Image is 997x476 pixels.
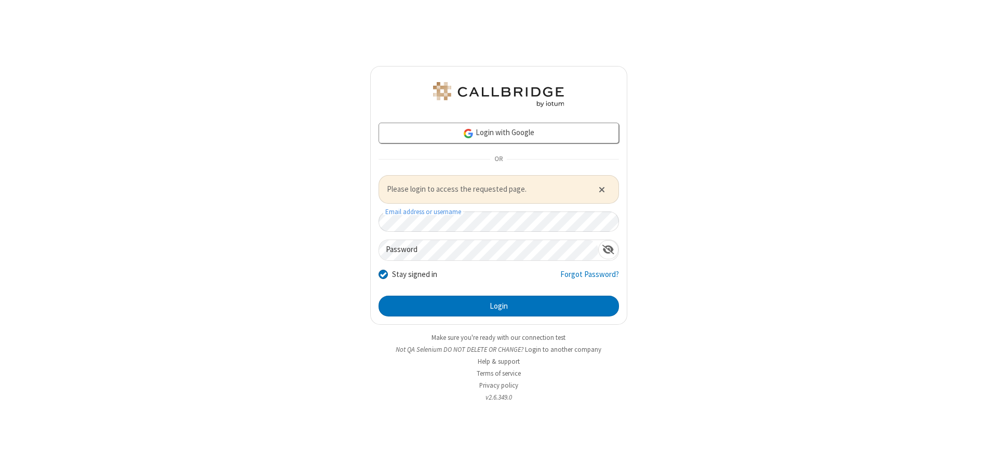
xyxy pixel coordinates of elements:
[479,381,518,390] a: Privacy policy
[392,269,437,281] label: Stay signed in
[463,128,474,139] img: google-icon.png
[477,369,521,378] a: Terms of service
[525,345,601,354] button: Login to another company
[379,211,619,232] input: Email address or username
[560,269,619,288] a: Forgot Password?
[490,152,507,167] span: OR
[370,345,627,354] li: Not QA Selenium DO NOT DELETE OR CHANGE?
[387,183,586,195] span: Please login to access the requested page.
[431,82,566,107] img: QA Selenium DO NOT DELETE OR CHANGE
[432,333,565,342] a: Make sure you're ready with our connection test
[379,296,619,316] button: Login
[379,123,619,143] a: Login with Google
[379,240,598,260] input: Password
[478,357,520,366] a: Help & support
[593,181,610,197] button: Close alert
[370,392,627,402] li: v2.6.349.0
[598,240,618,259] div: Show password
